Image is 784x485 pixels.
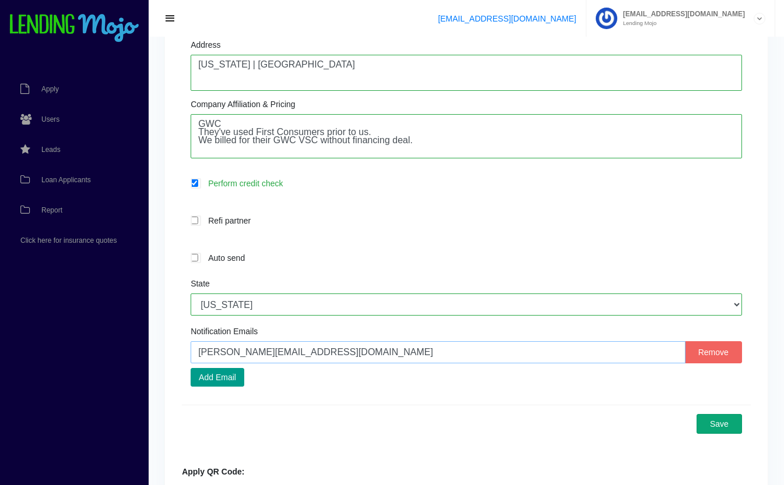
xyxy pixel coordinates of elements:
[41,146,61,153] span: Leads
[191,114,742,158] textarea: GWC They've used First Consumers prior to us.
[685,341,742,363] button: Remove
[617,20,745,26] small: Lending Mojo
[202,214,742,227] label: Refi partner
[202,251,742,264] label: Auto send
[191,55,742,91] textarea: [US_STATE] | [GEOGRAPHIC_DATA]
[41,86,59,93] span: Apply
[182,466,751,478] div: Apply QR Code:
[697,414,742,434] button: Save
[191,100,296,108] label: Company Affiliation & Pricing
[438,14,576,23] a: [EMAIL_ADDRESS][DOMAIN_NAME]
[41,176,91,183] span: Loan Applicants
[191,368,244,387] button: Add Email
[202,176,742,190] label: Perform credit check
[41,207,62,214] span: Report
[41,116,59,123] span: Users
[9,14,140,43] img: logo-small.png
[617,10,745,17] span: [EMAIL_ADDRESS][DOMAIN_NAME]
[191,279,210,288] label: State
[191,41,220,49] label: Address
[191,327,258,335] label: Notification Emails
[20,237,117,244] span: Click here for insurance quotes
[596,8,617,29] img: Profile image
